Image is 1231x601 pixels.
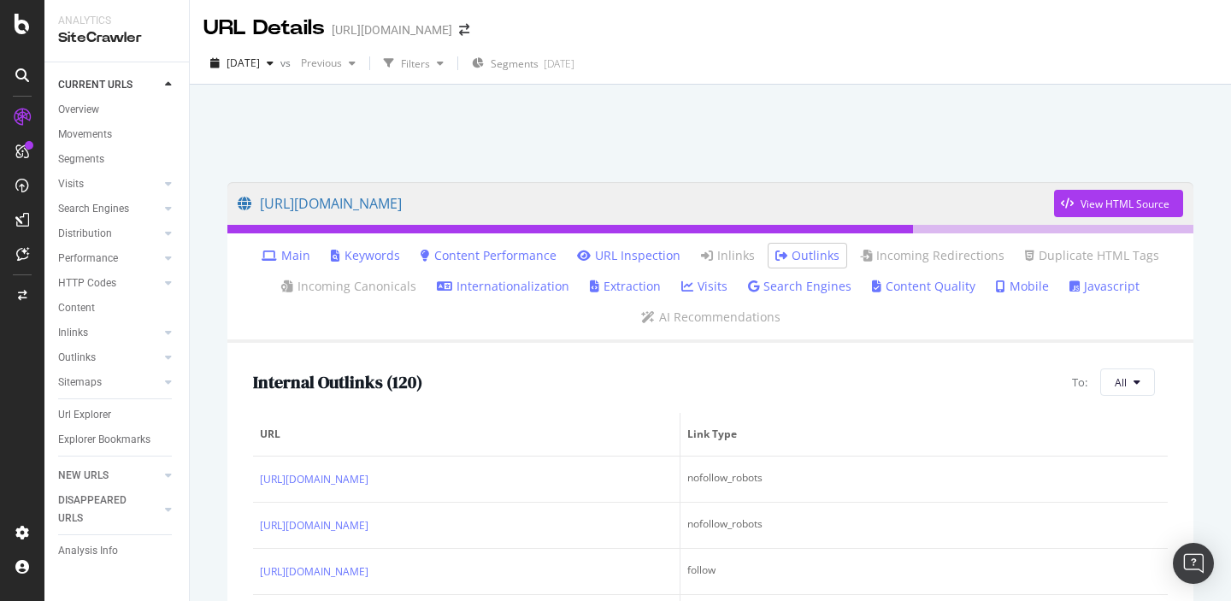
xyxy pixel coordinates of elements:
[459,24,469,36] div: arrow-right-arrow-left
[58,467,109,485] div: NEW URLS
[294,56,342,70] span: Previous
[491,56,539,71] span: Segments
[260,517,368,534] a: [URL][DOMAIN_NAME]
[58,274,160,292] a: HTTP Codes
[377,50,451,77] button: Filters
[58,374,160,392] a: Sitemaps
[1069,278,1140,295] a: Javascript
[872,278,975,295] a: Content Quality
[701,247,755,264] a: Inlinks
[58,200,160,218] a: Search Engines
[260,427,669,442] span: URL
[58,431,150,449] div: Explorer Bookmarks
[58,406,111,424] div: Url Explorer
[465,50,581,77] button: Segments[DATE]
[577,247,680,264] a: URL Inspection
[641,309,780,326] a: AI Recommendations
[58,299,95,317] div: Content
[421,247,557,264] a: Content Performance
[58,28,175,48] div: SiteCrawler
[1054,190,1183,217] button: View HTML Source
[681,278,727,295] a: Visits
[260,471,368,488] a: [URL][DOMAIN_NAME]
[58,126,112,144] div: Movements
[590,278,661,295] a: Extraction
[58,492,144,527] div: DISAPPEARED URLS
[253,373,422,392] h2: Internal Outlinks ( 120 )
[58,200,129,218] div: Search Engines
[58,374,102,392] div: Sitemaps
[544,56,574,71] div: [DATE]
[437,278,569,295] a: Internationalization
[58,175,160,193] a: Visits
[58,324,88,342] div: Inlinks
[58,431,177,449] a: Explorer Bookmarks
[1072,374,1087,391] span: To:
[58,467,160,485] a: NEW URLS
[58,175,84,193] div: Visits
[1025,247,1159,264] a: Duplicate HTML Tags
[680,503,1168,549] td: nofollow_robots
[680,457,1168,503] td: nofollow_robots
[1081,197,1169,211] div: View HTML Source
[58,250,160,268] a: Performance
[262,247,310,264] a: Main
[58,14,175,28] div: Analytics
[58,406,177,424] a: Url Explorer
[58,126,177,144] a: Movements
[1115,375,1127,390] span: All
[58,274,116,292] div: HTTP Codes
[203,50,280,77] button: [DATE]
[260,563,368,580] a: [URL][DOMAIN_NAME]
[996,278,1049,295] a: Mobile
[203,14,325,43] div: URL Details
[58,492,160,527] a: DISAPPEARED URLS
[58,324,160,342] a: Inlinks
[280,56,294,70] span: vs
[281,278,416,295] a: Incoming Canonicals
[775,247,839,264] a: Outlinks
[58,225,112,243] div: Distribution
[58,150,177,168] a: Segments
[1173,543,1214,584] div: Open Intercom Messenger
[294,50,362,77] button: Previous
[58,225,160,243] a: Distribution
[860,247,1004,264] a: Incoming Redirections
[58,299,177,317] a: Content
[1100,368,1155,396] button: All
[401,56,430,71] div: Filters
[58,542,177,560] a: Analysis Info
[238,182,1054,225] a: [URL][DOMAIN_NAME]
[680,549,1168,595] td: follow
[58,101,99,119] div: Overview
[58,349,160,367] a: Outlinks
[58,542,118,560] div: Analysis Info
[687,427,1157,442] span: Link Type
[748,278,851,295] a: Search Engines
[58,250,118,268] div: Performance
[58,76,133,94] div: CURRENT URLS
[58,101,177,119] a: Overview
[58,349,96,367] div: Outlinks
[332,21,452,38] div: [URL][DOMAIN_NAME]
[227,56,260,70] span: 2025 Sep. 17th
[58,76,160,94] a: CURRENT URLS
[331,247,400,264] a: Keywords
[58,150,104,168] div: Segments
